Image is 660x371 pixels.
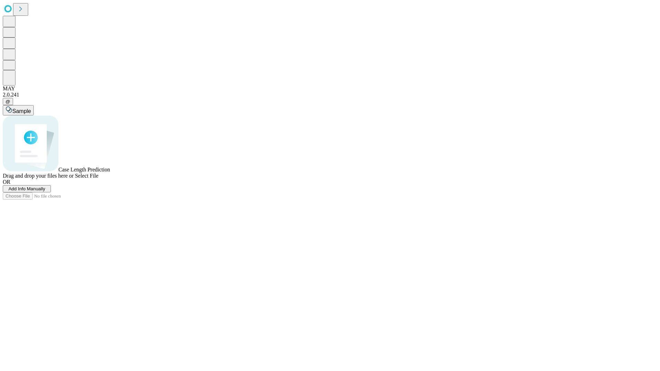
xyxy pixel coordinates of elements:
span: @ [5,99,10,104]
span: OR [3,179,10,185]
button: Sample [3,105,34,115]
span: Add Info Manually [9,186,45,191]
span: Case Length Prediction [58,167,110,172]
button: @ [3,98,13,105]
div: MAY [3,86,657,92]
span: Drag and drop your files here or [3,173,74,179]
button: Add Info Manually [3,185,51,192]
div: 2.0.241 [3,92,657,98]
span: Select File [75,173,98,179]
span: Sample [12,108,31,114]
